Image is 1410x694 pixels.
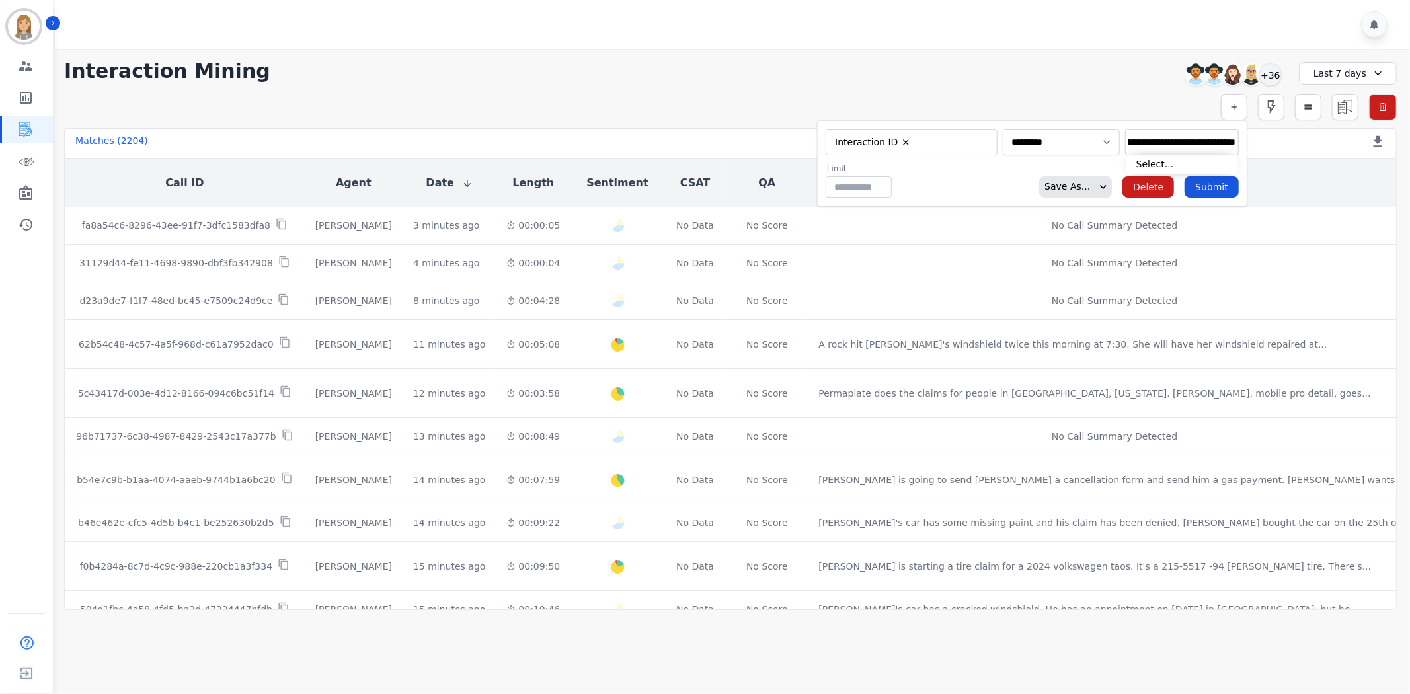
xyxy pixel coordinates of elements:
button: Agent [336,175,372,191]
div: 00:00:04 [506,256,560,270]
p: f0b4284a-8c7d-4c9c-988e-220cb1a3f334 [80,560,272,573]
div: [PERSON_NAME] [315,560,392,573]
ul: selected options [1128,135,1235,149]
button: Delete [1122,176,1174,198]
div: [PERSON_NAME] [315,294,392,307]
div: 4 minutes ago [413,256,480,270]
div: 14 minutes ago [413,516,485,529]
div: No Data [675,219,716,232]
div: 13 minutes ago [413,430,485,443]
div: [PERSON_NAME] [315,603,392,616]
div: [PERSON_NAME] [315,256,392,270]
img: Bordered avatar [8,11,40,42]
div: 00:10:46 [506,603,560,616]
p: 5c43417d-003e-4d12-8166-094c6bc51f14 [78,387,274,400]
button: Submit [1185,176,1239,198]
button: Sentiment [586,175,648,191]
div: No Data [675,294,716,307]
p: 62b54c48-4c57-4a5f-968d-c61a7952dac0 [79,338,274,351]
p: 504d1fbc-4a58-4fd5-ba2d-47224447bfdb [80,603,272,616]
div: 00:04:28 [506,294,560,307]
div: No Data [675,603,716,616]
div: 8 minutes ago [413,294,480,307]
div: 15 minutes ago [413,560,485,573]
div: A rock hit [PERSON_NAME]'s windshield twice this morning at 7:30. She will have her windshield re... [818,338,1327,351]
div: No Score [746,603,788,616]
button: QA [758,175,775,191]
div: No Data [675,473,716,486]
button: Remove Interaction ID [901,137,911,147]
p: d23a9de7-f1f7-48ed-bc45-e7509c24d9ce [79,294,272,307]
div: 15 minutes ago [413,603,485,616]
div: No Score [746,387,788,400]
div: 3 minutes ago [413,219,480,232]
div: 14 minutes ago [413,473,485,486]
div: 00:05:08 [506,338,560,351]
div: Matches ( 2204 ) [75,134,148,153]
button: Length [512,175,554,191]
div: [PERSON_NAME]'s car has some missing paint and his claim has been denied. [PERSON_NAME] bought th... [818,516,1405,529]
p: b54e7c9b-b1aa-4074-aaeb-9744b1a6bc20 [77,473,275,486]
button: Call ID [165,175,204,191]
div: [PERSON_NAME] [315,387,392,400]
div: No Score [746,294,788,307]
p: fa8a54c6-8296-43ee-91f7-3dfc1583dfa8 [82,219,270,232]
div: No Data [675,560,716,573]
p: b46e462e-cfc5-4d5b-b4c1-be252630b2d5 [78,516,274,529]
div: 00:09:50 [506,560,560,573]
div: No Score [746,430,788,443]
div: No Score [746,473,788,486]
div: [PERSON_NAME] [315,430,392,443]
div: [PERSON_NAME] [315,219,392,232]
div: 00:07:59 [506,473,560,486]
div: No Data [675,516,716,529]
div: Save As... [1039,176,1090,198]
div: No Score [746,219,788,232]
div: No Score [746,516,788,529]
div: [PERSON_NAME] [315,473,392,486]
div: 12 minutes ago [413,387,485,400]
div: No Data [675,430,716,443]
div: Permaplate does the claims for people in [GEOGRAPHIC_DATA], [US_STATE]. [PERSON_NAME], mobile pro... [818,387,1370,400]
button: CSAT [680,175,711,191]
button: Date [426,175,473,191]
div: [PERSON_NAME] [315,338,392,351]
div: +36 [1259,63,1282,86]
div: [PERSON_NAME] is starting a tire claim for a 2024 volkswagen taos. It's a 215-5517 -94 [PERSON_NA... [818,560,1371,573]
div: 00:03:58 [506,387,560,400]
div: Last 7 days [1299,62,1397,85]
div: 00:09:22 [506,516,560,529]
div: No Data [675,338,716,351]
h1: Interaction Mining [64,59,270,83]
p: 96b71737-6c38-4987-8429-2543c17a377b [76,430,276,443]
div: No Score [746,560,788,573]
li: Interaction ID [831,136,916,149]
div: 11 minutes ago [413,338,485,351]
div: [PERSON_NAME]'s car has a cracked windshield. He has an appointment on [DATE] in [GEOGRAPHIC_DATA... [818,603,1359,616]
div: [PERSON_NAME] [315,516,392,529]
label: Limit [827,163,892,174]
div: 00:00:05 [506,219,560,232]
div: 00:08:49 [506,430,560,443]
ul: selected options [829,134,989,150]
div: No Data [675,387,716,400]
li: Select... [1126,155,1238,174]
div: No Data [675,256,716,270]
div: No Score [746,256,788,270]
p: 31129d44-fe11-4698-9890-dbf3fb342908 [79,256,273,270]
div: No Score [746,338,788,351]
